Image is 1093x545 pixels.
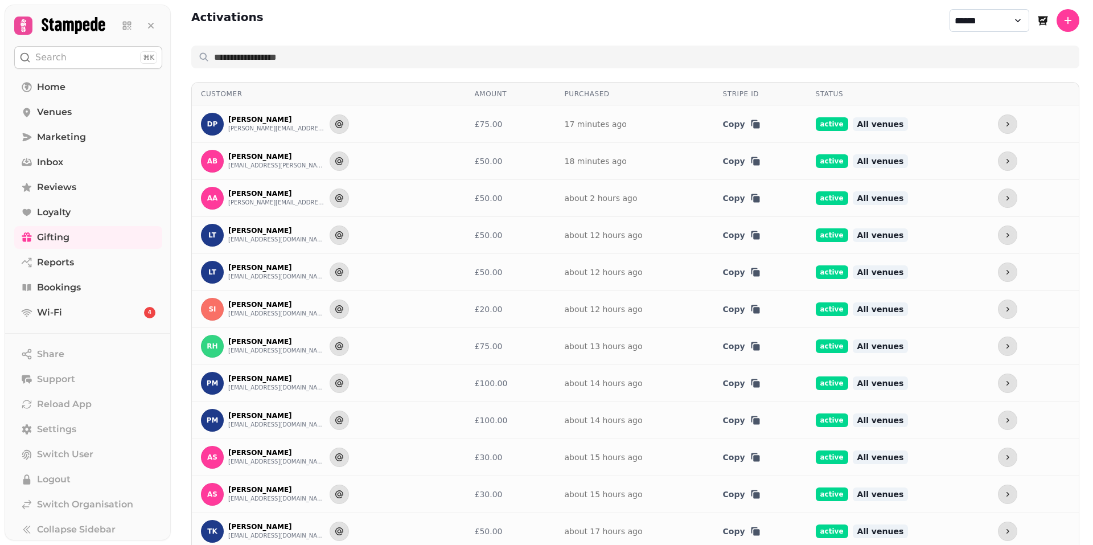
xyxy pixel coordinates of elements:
div: Amount [475,89,546,99]
span: active [816,117,848,131]
span: Settings [37,423,76,436]
button: Copy [723,192,761,204]
a: Inbox [14,151,162,174]
a: about 12 hours ago [565,268,643,277]
h2: Activations [191,9,264,32]
div: £50.00 [475,155,546,167]
button: more [998,448,1017,467]
button: more [998,300,1017,319]
span: Switch User [37,448,93,461]
span: Logout [37,473,71,486]
span: Wi-Fi [37,306,62,319]
a: Loyalty [14,201,162,224]
span: All venues [853,339,909,353]
span: RH [207,342,217,350]
p: [PERSON_NAME] [228,337,325,346]
button: more [998,485,1017,504]
span: All venues [853,117,909,131]
button: [EMAIL_ADDRESS][DOMAIN_NAME] [228,235,325,244]
button: [EMAIL_ADDRESS][DOMAIN_NAME] [228,457,325,466]
span: Loyalty [37,206,71,219]
span: Support [37,372,75,386]
button: Switch User [14,443,162,466]
button: Send to [330,226,349,245]
div: £20.00 [475,304,546,315]
div: Status [816,89,980,99]
button: [EMAIL_ADDRESS][DOMAIN_NAME] [228,346,325,355]
a: Reports [14,251,162,274]
button: Logout [14,468,162,491]
p: [PERSON_NAME] [228,411,325,420]
button: Send to [330,374,349,393]
button: more [998,226,1017,245]
a: Venues [14,101,162,124]
span: Marketing [37,130,86,144]
button: Collapse Sidebar [14,518,162,541]
p: [PERSON_NAME] [228,226,325,235]
span: All venues [853,413,909,427]
a: about 14 hours ago [565,379,643,388]
button: [EMAIL_ADDRESS][DOMAIN_NAME] [228,272,325,281]
span: Share [37,347,64,361]
button: more [998,411,1017,430]
span: Bookings [37,281,81,294]
div: Customer [201,89,457,99]
a: about 12 hours ago [565,305,643,314]
div: £100.00 [475,378,546,389]
p: [PERSON_NAME] [228,189,325,198]
button: Send to [330,485,349,504]
p: [PERSON_NAME] [228,152,325,161]
a: about 12 hours ago [565,231,643,240]
button: Send to [330,189,349,208]
button: Reload App [14,393,162,416]
span: Reload App [37,398,92,411]
button: Send to [330,114,349,134]
div: Stripe ID [723,89,798,99]
a: about 17 hours ago [565,527,643,536]
span: AA [207,194,218,202]
a: Settings [14,418,162,441]
span: AS [207,453,217,461]
span: All venues [853,302,909,316]
button: [EMAIL_ADDRESS][DOMAIN_NAME] [228,420,325,429]
a: Reviews [14,176,162,199]
button: more [998,263,1017,282]
button: [EMAIL_ADDRESS][DOMAIN_NAME] [228,531,325,540]
button: Copy [723,118,761,130]
button: [EMAIL_ADDRESS][PERSON_NAME][DOMAIN_NAME] [228,161,325,170]
span: Switch Organisation [37,498,133,511]
span: All venues [853,265,909,279]
span: active [816,376,848,390]
div: £50.00 [475,192,546,204]
button: Copy [723,526,761,537]
div: £50.00 [475,267,546,278]
span: active [816,339,848,353]
button: Send to [330,300,349,319]
button: [EMAIL_ADDRESS][DOMAIN_NAME] [228,494,325,503]
a: about 2 hours ago [565,194,638,203]
button: [EMAIL_ADDRESS][DOMAIN_NAME] [228,309,325,318]
span: PM [207,379,219,387]
button: Copy [723,341,761,352]
button: [PERSON_NAME][EMAIL_ADDRESS][DOMAIN_NAME] [228,124,325,133]
button: Copy [723,267,761,278]
p: [PERSON_NAME] [228,263,325,272]
button: Copy [723,230,761,241]
span: All venues [853,524,909,538]
span: Gifting [37,231,69,244]
a: about 15 hours ago [565,453,643,462]
span: PM [207,416,219,424]
span: AB [207,157,217,165]
button: Support [14,368,162,391]
span: Home [37,80,65,94]
p: [PERSON_NAME] [228,522,325,531]
span: active [816,413,848,427]
span: All venues [853,376,909,390]
div: ⌘K [140,51,157,64]
button: more [998,189,1017,208]
div: Purchased [565,89,705,99]
button: Copy [723,378,761,389]
div: £50.00 [475,526,546,537]
span: active [816,524,848,538]
span: TK [207,527,217,535]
